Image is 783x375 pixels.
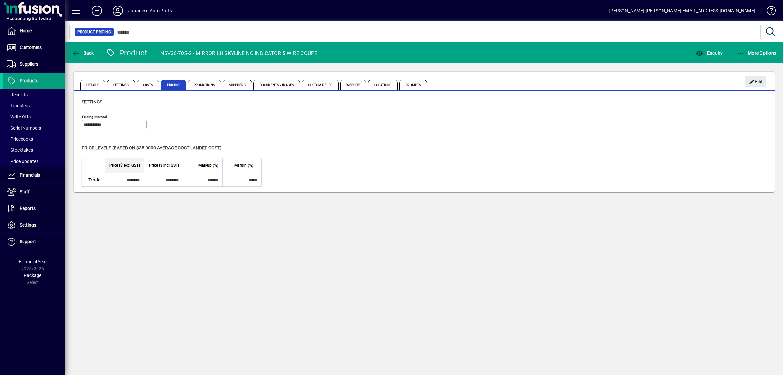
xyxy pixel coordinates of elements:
span: Locations [368,80,398,90]
span: Custom Fields [302,80,338,90]
span: Back [72,50,94,55]
span: Price ($ incl GST) [149,162,179,169]
span: Stocktakes [7,148,33,153]
a: Financials [3,167,65,183]
span: Website [340,80,367,90]
app-page-header-button: Back [65,47,101,59]
span: Price Updates [7,159,38,164]
span: Settings [107,80,135,90]
span: Pricebooks [7,136,33,142]
span: Customers [20,45,42,50]
span: Reports [20,206,36,211]
span: Enquiry [696,50,723,55]
span: Financial Year [19,259,47,264]
button: Profile [107,5,128,17]
span: Staff [20,189,30,194]
span: Details [80,80,105,90]
button: More Options [735,47,778,59]
a: Home [3,23,65,39]
a: Transfers [3,100,65,111]
td: Trade [82,173,105,186]
span: Costs [137,80,160,90]
a: Reports [3,200,65,217]
button: Edit [745,76,766,87]
a: Staff [3,184,65,200]
span: Pricing [161,80,186,90]
a: Stocktakes [3,145,65,156]
span: Suppliers [223,80,252,90]
span: Suppliers [20,61,38,67]
span: Settings [82,99,102,104]
a: Customers [3,39,65,56]
span: Serial Numbers [7,125,41,131]
span: Markup (%) [198,162,218,169]
a: Receipts [3,89,65,100]
div: Product [106,48,147,58]
a: Settings [3,217,65,233]
span: Transfers [7,103,30,108]
button: Enquiry [694,47,724,59]
a: Write Offs [3,111,65,122]
div: NSV36-705-2 - MIRROR LH SKYLINE NO INDICATOR 5 WIRE COUPE [161,48,317,58]
a: Serial Numbers [3,122,65,133]
div: Japanese Auto Parts [128,6,172,16]
a: Pricebooks [3,133,65,145]
div: [PERSON_NAME] [PERSON_NAME][EMAIL_ADDRESS][DOMAIN_NAME] [609,6,755,16]
span: Receipts [7,92,28,97]
span: Package [24,273,41,278]
span: Support [20,239,36,244]
span: Price ($ excl GST) [109,162,140,169]
a: Suppliers [3,56,65,72]
a: Price Updates [3,156,65,167]
span: Margin (%) [234,162,253,169]
span: Products [20,78,38,83]
a: Knowledge Base [762,1,775,23]
span: Home [20,28,32,33]
span: Write Offs [7,114,31,119]
span: Prompts [399,80,427,90]
span: Price levels (based on $35.0000 Average cost landed cost) [82,145,222,150]
span: Settings [20,222,36,227]
span: Financials [20,172,40,178]
span: Product Pricing [77,29,111,35]
span: More Options [737,50,776,55]
span: Promotions [188,80,221,90]
a: Support [3,234,65,250]
mat-label: Pricing method [82,115,107,119]
span: Documents / Images [253,80,300,90]
button: Add [86,5,107,17]
button: Back [70,47,96,59]
span: Edit [749,76,763,87]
